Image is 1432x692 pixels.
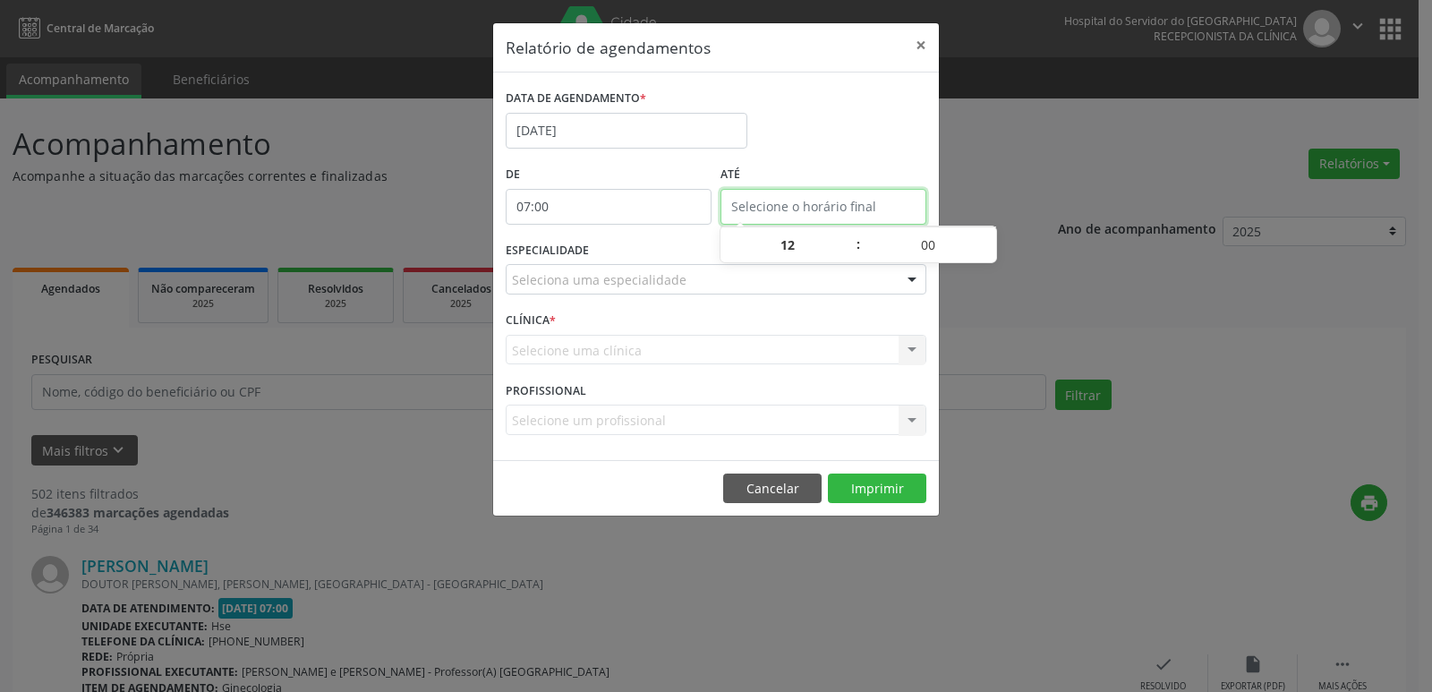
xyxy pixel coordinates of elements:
input: Minute [861,227,996,263]
input: Selecione uma data ou intervalo [506,113,747,149]
button: Imprimir [828,474,926,504]
label: De [506,161,712,189]
h5: Relatório de agendamentos [506,36,711,59]
span: Seleciona uma especialidade [512,270,686,289]
input: Selecione o horário final [720,189,926,225]
label: ATÉ [720,161,926,189]
label: ESPECIALIDADE [506,237,589,265]
button: Cancelar [723,474,822,504]
input: Selecione o horário inicial [506,189,712,225]
label: PROFISSIONAL [506,377,586,405]
label: DATA DE AGENDAMENTO [506,85,646,113]
span: : [856,226,861,262]
label: CLÍNICA [506,307,556,335]
input: Hour [720,227,856,263]
button: Close [903,23,939,67]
